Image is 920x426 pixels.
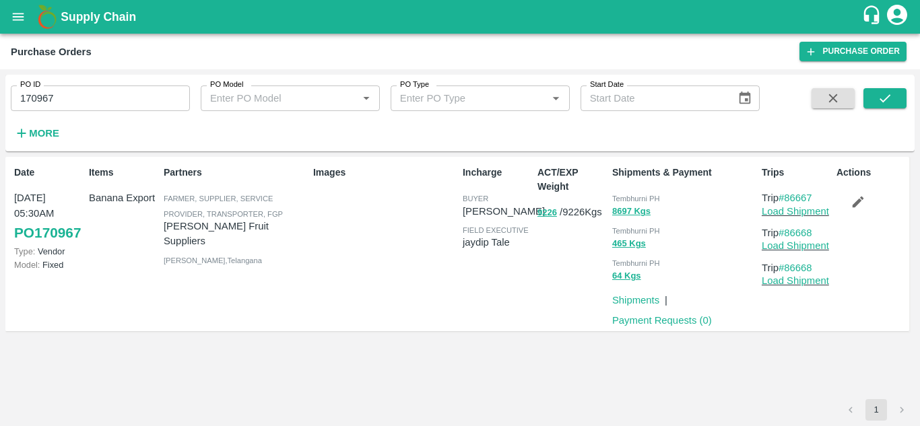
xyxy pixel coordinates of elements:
div: Purchase Orders [11,43,92,61]
a: PO170967 [14,221,81,245]
div: customer-support [861,5,885,29]
input: Enter PO Model [205,90,336,107]
a: Payment Requests (0) [612,315,712,326]
p: jaydip Tale [463,235,532,250]
button: Open [547,90,564,107]
p: Fixed [14,258,84,271]
label: PO Model [210,79,244,90]
a: Shipments [612,295,659,306]
span: Type: [14,246,35,256]
p: Date [14,166,84,180]
a: #86668 [779,227,812,238]
input: Start Date [581,85,727,111]
p: Incharge [463,166,532,180]
button: Open [358,90,375,107]
button: 9226 [537,205,557,221]
span: Tembhurni PH [612,227,660,235]
p: Items [89,166,158,180]
a: Load Shipment [762,275,829,286]
nav: pagination navigation [838,399,915,421]
span: buyer [463,194,488,203]
div: account of current user [885,3,909,31]
a: #86668 [779,262,812,273]
p: Shipments & Payment [612,166,756,180]
a: Load Shipment [762,240,829,251]
p: Trip [762,190,831,205]
button: More [11,122,63,145]
p: Partners [164,166,308,180]
span: Tembhurni PH [612,259,660,267]
button: 465 Kgs [612,236,646,252]
p: [DATE] 05:30AM [14,190,84,221]
p: / 9226 Kgs [537,205,607,220]
div: | [659,287,667,308]
button: page 1 [865,399,887,421]
button: 64 Kgs [612,269,641,284]
button: open drawer [3,1,34,32]
input: Enter PO ID [11,85,190,111]
span: field executive [463,226,529,234]
p: Images [313,166,457,180]
button: 8697 Kgs [612,204,651,219]
p: Actions [836,166,906,180]
a: Load Shipment [762,206,829,217]
a: Supply Chain [61,7,861,26]
span: Tembhurni PH [612,194,660,203]
p: ACT/EXP Weight [537,166,607,194]
p: Trip [762,225,831,240]
p: Banana Export [89,190,158,205]
button: Choose date [732,85,758,111]
p: Vendor [14,245,84,258]
span: [PERSON_NAME] , Telangana [164,256,262,264]
strong: More [29,128,59,139]
p: [PERSON_NAME] Fruit Suppliers [164,219,308,249]
span: Farmer, Supplier, Service Provider, Transporter, FGP [164,194,283,217]
a: #86667 [779,192,812,203]
b: Supply Chain [61,10,136,24]
span: Model: [14,260,40,270]
label: Start Date [590,79,624,90]
p: Trip [762,260,831,275]
input: Enter PO Type [395,90,526,107]
p: Trips [762,166,831,180]
a: Purchase Order [799,42,907,61]
p: [PERSON_NAME] [463,204,545,219]
label: PO ID [20,79,40,90]
label: PO Type [400,79,429,90]
img: logo [34,3,61,30]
